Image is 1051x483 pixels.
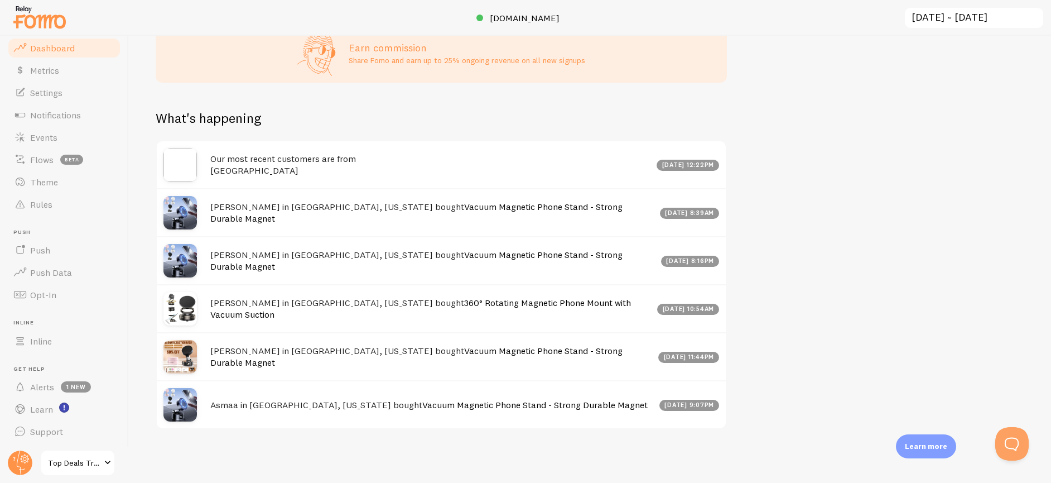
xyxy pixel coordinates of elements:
[30,109,81,121] span: Notifications
[210,399,653,411] h4: Asmaa in [GEOGRAPHIC_DATA], [US_STATE] bought
[7,376,122,398] a: Alerts 1 new
[30,381,54,393] span: Alerts
[7,149,122,171] a: Flows beta
[30,65,59,76] span: Metrics
[661,256,720,267] div: [DATE] 8:16pm
[30,404,53,415] span: Learn
[7,193,122,216] a: Rules
[7,420,122,443] a: Support
[210,249,654,272] h4: [PERSON_NAME] in [GEOGRAPHIC_DATA], [US_STATE] bought
[7,261,122,284] a: Push Data
[657,304,719,315] div: [DATE] 10:54am
[7,59,122,82] a: Metrics
[349,55,585,66] p: Share Fomo and earn up to 25% ongoing revenue on all new signups
[40,449,115,476] a: Top Deals Trend
[30,42,75,54] span: Dashboard
[660,208,720,219] div: [DATE] 8:39am
[7,171,122,193] a: Theme
[210,201,623,224] a: Vacuum Magnetic Phone Stand - Strong Durable Magnet
[422,399,648,410] a: Vacuum Magnetic Phone Stand - Strong Durable Magnet
[7,104,122,126] a: Notifications
[30,289,56,300] span: Opt-In
[30,176,58,188] span: Theme
[30,132,57,143] span: Events
[905,441,947,452] p: Learn more
[30,267,72,278] span: Push Data
[30,154,54,165] span: Flows
[13,366,122,373] span: Get Help
[30,426,63,437] span: Support
[7,239,122,261] a: Push
[210,345,652,368] h4: [PERSON_NAME] in [GEOGRAPHIC_DATA], [US_STATE] bought
[30,245,50,256] span: Push
[349,41,585,54] h3: Earn commission
[48,456,101,470] span: Top Deals Trend
[210,345,623,368] a: Vacuum Magnetic Phone Stand - Strong Durable Magnet
[896,434,956,458] div: Learn more
[210,201,653,224] h4: [PERSON_NAME] in [GEOGRAPHIC_DATA], [US_STATE] bought
[7,82,122,104] a: Settings
[995,427,1029,461] iframe: Help Scout Beacon - Open
[210,297,650,320] h4: [PERSON_NAME] in [GEOGRAPHIC_DATA], [US_STATE] bought
[658,352,719,363] div: [DATE] 11:44pm
[7,284,122,306] a: Opt-In
[13,319,122,327] span: Inline
[7,398,122,420] a: Learn
[30,199,52,210] span: Rules
[61,381,91,393] span: 1 new
[210,249,623,272] a: Vacuum Magnetic Phone Stand - Strong Durable Magnet
[7,330,122,352] a: Inline
[210,297,631,320] a: 360° Rotating Magnetic Phone Mount with Vacuum Suction
[659,400,720,411] div: [DATE] 9:07pm
[60,155,83,165] span: beta
[7,126,122,149] a: Events
[7,37,122,59] a: Dashboard
[210,153,650,176] h4: Our most recent customers are from [GEOGRAPHIC_DATA]
[156,109,261,127] h2: What's happening
[30,87,62,98] span: Settings
[30,336,52,347] span: Inline
[59,403,69,413] svg: <p>Watch New Feature Tutorials!</p>
[12,3,68,31] img: fomo-relay-logo-orange.svg
[13,229,122,236] span: Push
[657,160,719,171] div: [DATE] 12:22pm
